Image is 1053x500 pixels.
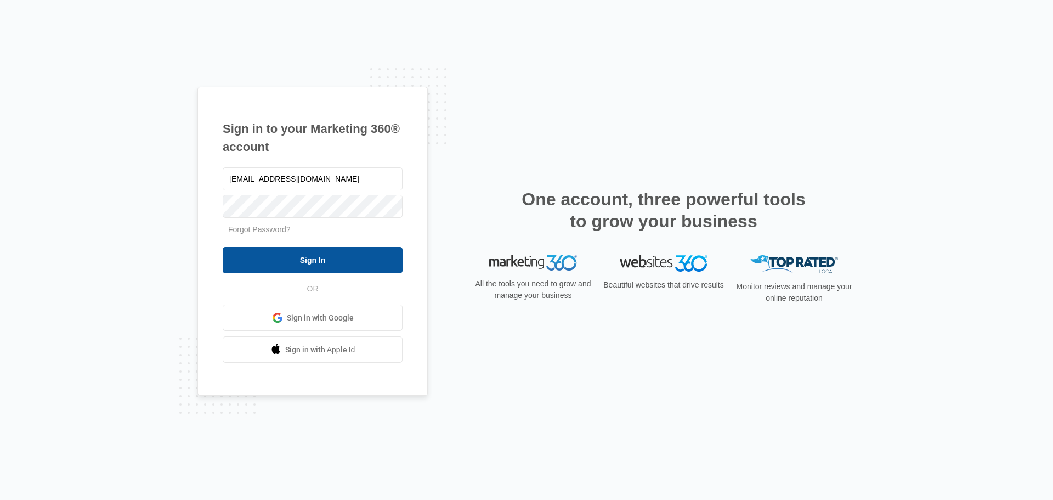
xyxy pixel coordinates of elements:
span: OR [299,283,326,295]
h2: One account, three powerful tools to grow your business [518,188,809,232]
p: Monitor reviews and manage your online reputation [733,281,856,304]
a: Forgot Password? [228,225,291,234]
img: Marketing 360 [489,255,577,271]
img: Websites 360 [620,255,707,271]
input: Sign In [223,247,403,273]
a: Sign in with Apple Id [223,336,403,363]
p: All the tools you need to grow and manage your business [472,278,595,301]
h1: Sign in to your Marketing 360® account [223,120,403,156]
span: Sign in with Apple Id [285,344,355,356]
span: Sign in with Google [287,312,354,324]
p: Beautiful websites that drive results [602,279,725,291]
img: Top Rated Local [750,255,838,273]
input: Email [223,167,403,190]
a: Sign in with Google [223,305,403,331]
